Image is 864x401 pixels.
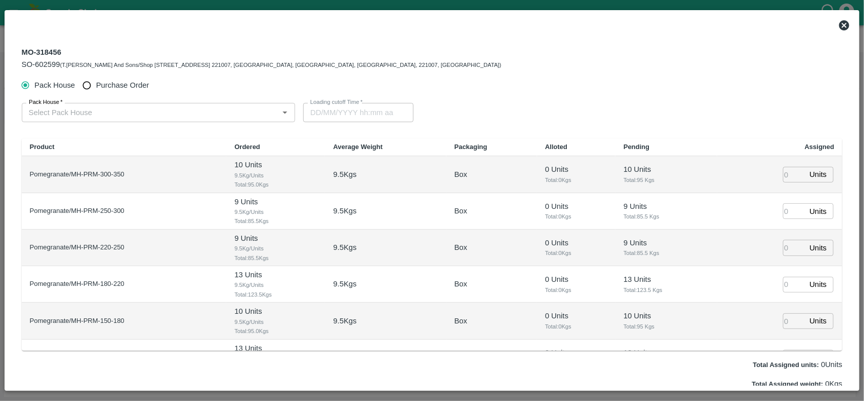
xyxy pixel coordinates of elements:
[22,60,60,68] span: SO-602599
[545,201,607,212] p: 0 Units
[545,212,607,221] span: Total: 0 Kgs
[234,143,260,151] b: Ordered
[22,340,227,376] td: Pomegranate/MH-PRM-120-150
[545,143,567,151] b: Alloted
[455,315,468,326] p: Box
[455,242,468,253] p: Box
[783,350,805,366] input: 0
[624,212,709,221] span: Total: 85.5 Kgs
[624,310,709,321] p: 10 Units
[303,103,406,122] input: Choose date, selected date is Aug 23, 2025
[234,207,317,216] span: 9.5 Kg/Units
[624,175,709,185] span: Total: 95 Kgs
[34,80,75,91] span: Pack House
[545,164,607,175] p: 0 Units
[455,169,468,180] p: Box
[234,171,317,180] span: 9.5 Kg/Units
[278,106,292,119] button: Open
[753,359,843,370] p: 0 Units
[234,317,317,326] span: 9.5 Kg/Units
[624,322,709,331] span: Total: 95 Kgs
[234,244,317,253] span: 9.5 Kg/Units
[624,248,709,258] span: Total: 85.5 Kgs
[810,315,827,326] p: Units
[333,315,356,326] p: 9.5 Kgs
[545,248,607,258] span: Total: 0 Kgs
[545,310,607,321] p: 0 Units
[752,378,843,389] p: 0 Kgs
[29,98,63,106] label: Pack House
[333,205,356,216] p: 9.5 Kgs
[234,159,317,170] p: 10 Units
[234,269,317,280] p: 13 Units
[810,206,827,217] p: Units
[545,274,607,285] p: 0 Units
[25,106,276,119] input: Select Pack House
[22,59,502,70] div: (T.[PERSON_NAME] And Sons/Shop [STREET_ADDRESS] 221007, [GEOGRAPHIC_DATA], [GEOGRAPHIC_DATA], [GE...
[805,143,835,151] b: Assigned
[234,233,317,244] p: 9 Units
[234,196,317,207] p: 9 Units
[624,164,709,175] p: 10 Units
[810,169,827,180] p: Units
[545,175,607,185] span: Total: 0 Kgs
[22,230,227,266] td: Pomegranate/MH-PRM-220-250
[234,343,317,354] p: 13 Units
[22,193,227,230] td: Pomegranate/MH-PRM-250-300
[22,303,227,339] td: Pomegranate/MH-PRM-150-180
[234,253,317,263] span: Total: 85.5 Kgs
[234,290,317,299] span: Total: 123.5 Kgs
[783,167,805,183] input: 0
[810,279,827,290] p: Units
[234,180,317,189] span: Total: 95.0 Kgs
[30,143,55,151] b: Product
[234,216,317,226] span: Total: 85.5 Kgs
[545,285,607,295] span: Total: 0 Kgs
[333,278,356,289] p: 9.5 Kgs
[22,266,227,303] td: Pomegranate/MH-PRM-180-220
[753,361,819,369] label: Total Assigned units:
[783,313,805,329] input: 0
[624,274,709,285] p: 13 Units
[810,242,827,253] p: Units
[310,98,363,106] label: Loading cutoff Time
[455,143,487,151] b: Packaging
[624,347,709,358] p: 13 Units
[455,205,468,216] p: Box
[455,278,468,289] p: Box
[545,347,607,358] p: 0 Units
[624,285,709,295] span: Total: 123.5 Kgs
[545,237,607,248] p: 0 Units
[752,380,824,388] label: Total Assigned weight:
[783,203,805,219] input: 0
[783,240,805,256] input: 0
[96,80,149,91] span: Purchase Order
[234,326,317,336] span: Total: 95.0 Kgs
[234,306,317,317] p: 10 Units
[624,201,709,212] p: 9 Units
[783,277,805,293] input: 0
[624,143,649,151] b: Pending
[333,169,356,180] p: 9.5 Kgs
[22,156,227,193] td: Pomegranate/MH-PRM-300-350
[333,242,356,253] p: 9.5 Kgs
[333,143,383,151] b: Average Weight
[545,322,607,331] span: Total: 0 Kgs
[234,280,317,289] span: 9.5 Kg/Units
[624,237,709,248] p: 9 Units
[22,46,502,70] div: MO-318456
